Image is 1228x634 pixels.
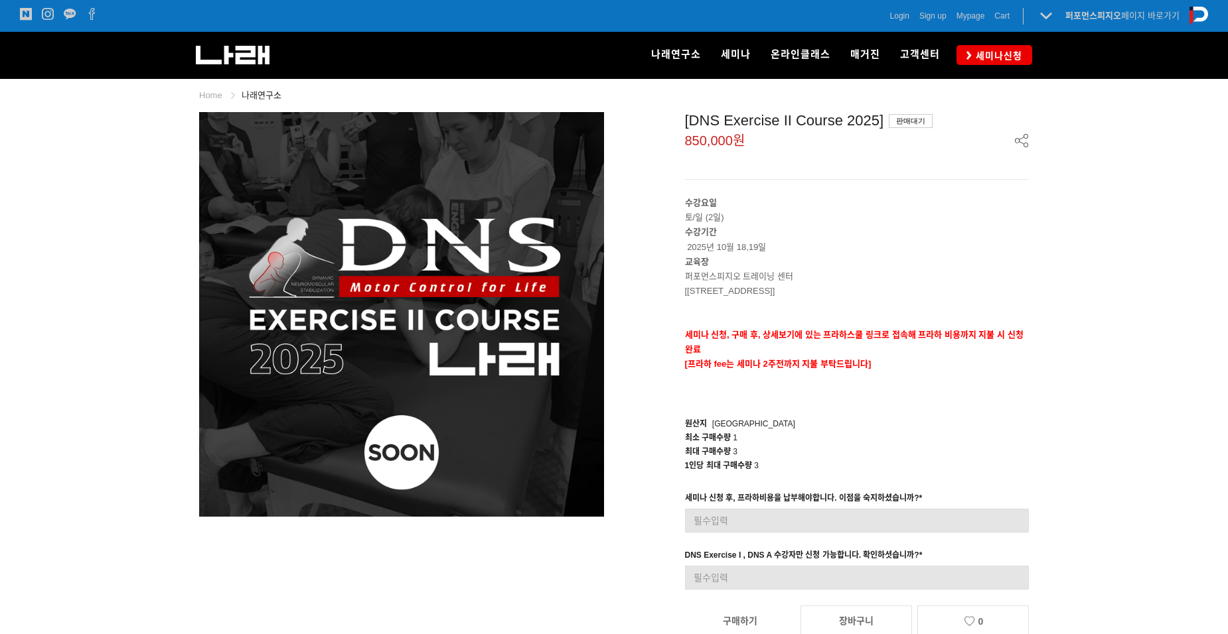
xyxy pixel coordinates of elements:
span: 0 [978,616,983,627]
span: 매거진 [850,48,880,60]
span: 원산지 [685,419,707,428]
p: 2025년 10월 18,19일 [685,225,1030,254]
a: 나래연구소 [242,90,281,100]
p: [[STREET_ADDRESS]] [685,284,1030,298]
a: Sign up [919,9,947,23]
a: Mypage [957,9,985,23]
span: 나래연구소 [651,48,701,60]
strong: 퍼포먼스피지오 [1065,11,1121,21]
a: 퍼포먼스피지오페이지 바로가기 [1065,11,1180,21]
span: 1인당 최대 구매수량 [685,461,752,470]
strong: 수강요일 [685,198,717,208]
a: 온라인클래스 [761,32,840,78]
strong: 교육장 [685,257,709,267]
a: Login [890,9,909,23]
div: 판매대기 [889,114,933,128]
span: 최소 구매수량 [685,433,731,442]
div: [DNS Exercise II Course 2025] [685,112,1030,129]
a: 세미나 [711,32,761,78]
span: 온라인클래스 [771,48,830,60]
span: 세미나 [721,48,751,60]
strong: 세미나 신청, 구매 후, 상세보기에 있는 프라하스쿨 링크로 접속해 프라하 비용까지 지불 시 신청완료 [685,330,1024,354]
span: 3 [754,461,759,470]
a: Home [199,90,222,100]
a: 세미나신청 [957,45,1032,64]
div: DNS Exercise I , DNS A 수강자만 신청 가능합니다. 확인하셧습니까? [685,548,923,566]
a: 고객센터 [890,32,950,78]
strong: 수강기간 [685,227,717,237]
a: Cart [994,9,1010,23]
span: 850,000원 [685,134,745,147]
span: [GEOGRAPHIC_DATA] [712,419,795,428]
p: 퍼포먼스피지오 트레이닝 센터 [685,269,1030,284]
span: 최대 구매수량 [685,447,731,456]
input: 필수입력 [685,509,1030,533]
span: 3 [733,447,737,456]
input: 필수입력 [685,566,1030,590]
div: 세미나 신청 후, 프라하비용을 납부해야합니다. 이점을 숙지하셨습니까? [685,491,923,509]
span: [프라하 fee는 세미나 2주전까지 지불 부탁드립니다] [685,359,872,369]
a: 나래연구소 [641,32,711,78]
span: 고객센터 [900,48,940,60]
a: 매거진 [840,32,890,78]
p: 토/일 (2일) [685,196,1030,225]
span: 1 [733,433,737,442]
span: 세미나신청 [972,49,1022,62]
